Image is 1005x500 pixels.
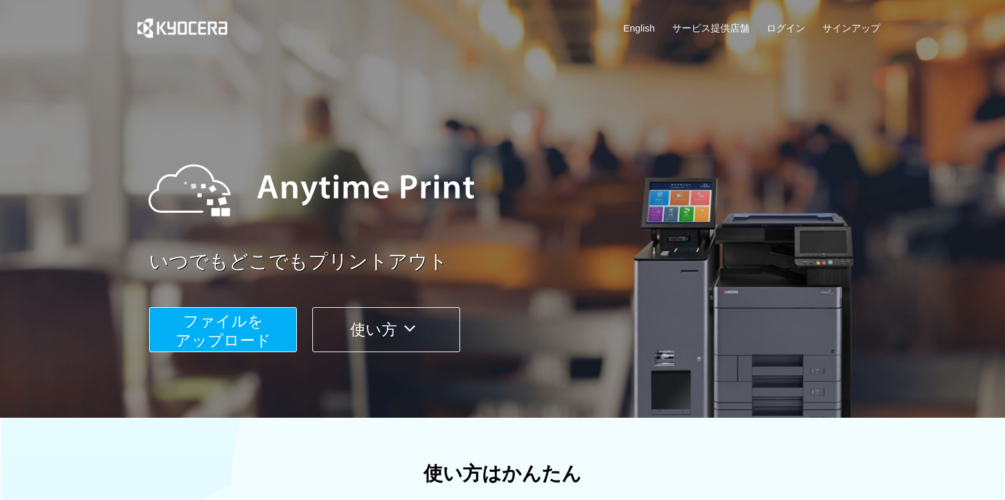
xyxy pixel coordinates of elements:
a: サインアップ [823,21,880,35]
button: 使い方 [312,307,460,352]
span: ファイルを ​​アップロード [175,312,271,349]
a: ログイン [767,21,805,35]
a: いつでもどこでもプリントアウト [149,248,888,276]
button: ファイルを​​アップロード [149,307,297,352]
a: サービス提供店舗 [672,21,749,35]
a: English [623,21,655,35]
